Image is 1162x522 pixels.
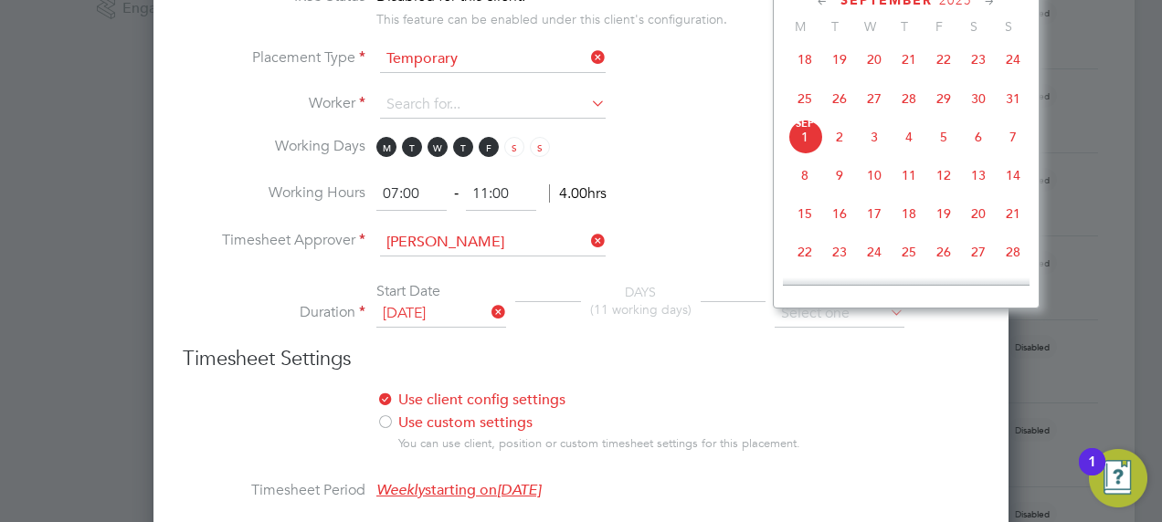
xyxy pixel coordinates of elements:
span: 22 [926,42,961,77]
span: S [991,18,1026,35]
div: 1 [1088,462,1096,485]
span: 28 [996,235,1030,269]
label: Use client config settings [376,391,829,410]
em: Weekly [376,481,425,499]
span: 21 [996,196,1030,231]
span: 29 [926,81,961,116]
div: This feature can be enabled under this client's configuration. [376,6,727,27]
span: 2 [822,120,857,154]
span: 23 [961,42,996,77]
span: F [922,18,956,35]
span: 30 [822,273,857,308]
input: Select one [775,300,904,328]
button: Open Resource Center, 1 new notification [1089,449,1147,507]
span: 30 [961,81,996,116]
span: M [376,137,396,157]
span: 9 [822,158,857,193]
div: You can use client, position or custom timesheet settings for this placement. [398,436,842,452]
span: 12 [926,158,961,193]
div: DAYS [581,284,701,317]
span: 25 [787,81,822,116]
span: 26 [926,235,961,269]
span: ‐ [450,184,462,203]
em: [DATE] [497,481,541,499]
span: M [783,18,818,35]
span: 29 [787,273,822,308]
label: Use custom settings [376,413,829,433]
span: 21 [892,42,926,77]
span: 24 [996,42,1030,77]
span: 14 [996,158,1030,193]
label: Timesheet Period [183,481,365,500]
label: Working Days [183,137,365,156]
span: W [852,18,887,35]
span: S [504,137,524,157]
label: Placement Type [183,48,365,68]
span: 1 [787,120,822,154]
label: Working Hours [183,183,365,203]
span: 19 [822,42,857,77]
span: 19 [926,196,961,231]
span: 10 [857,158,892,193]
input: Search for... [380,91,606,119]
span: 22 [787,235,822,269]
label: Worker [183,94,365,113]
label: Duration [183,303,365,322]
span: 11 [892,158,926,193]
span: 3 [857,120,892,154]
span: 31 [996,81,1030,116]
span: 27 [961,235,996,269]
span: 18 [787,42,822,77]
h3: Timesheet Settings [183,346,979,372]
span: T [818,18,852,35]
span: 15 [787,196,822,231]
span: 17 [857,196,892,231]
span: T [887,18,922,35]
span: S [956,18,991,35]
span: 20 [961,196,996,231]
span: S [530,137,550,157]
span: 5 [926,120,961,154]
div: Start Date [376,282,506,301]
span: Sep [787,120,822,129]
input: Search for... [380,229,606,256]
input: Select one [376,300,506,328]
span: starting on [376,481,541,499]
span: 7 [996,120,1030,154]
span: 26 [822,81,857,116]
span: 4.00hrs [549,184,607,203]
span: (11 working days) [590,301,692,318]
span: 4 [892,120,926,154]
span: 28 [892,81,926,116]
span: 24 [857,235,892,269]
span: 25 [892,235,926,269]
span: 23 [822,235,857,269]
input: 17:00 [466,178,536,211]
span: 8 [787,158,822,193]
input: Select one [380,46,606,73]
span: 18 [892,196,926,231]
input: 08:00 [376,178,447,211]
span: T [453,137,473,157]
span: 6 [961,120,996,154]
span: 27 [857,81,892,116]
label: Timesheet Approver [183,231,365,250]
span: 16 [822,196,857,231]
span: F [479,137,499,157]
span: 20 [857,42,892,77]
span: 13 [961,158,996,193]
span: W [428,137,448,157]
span: T [402,137,422,157]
